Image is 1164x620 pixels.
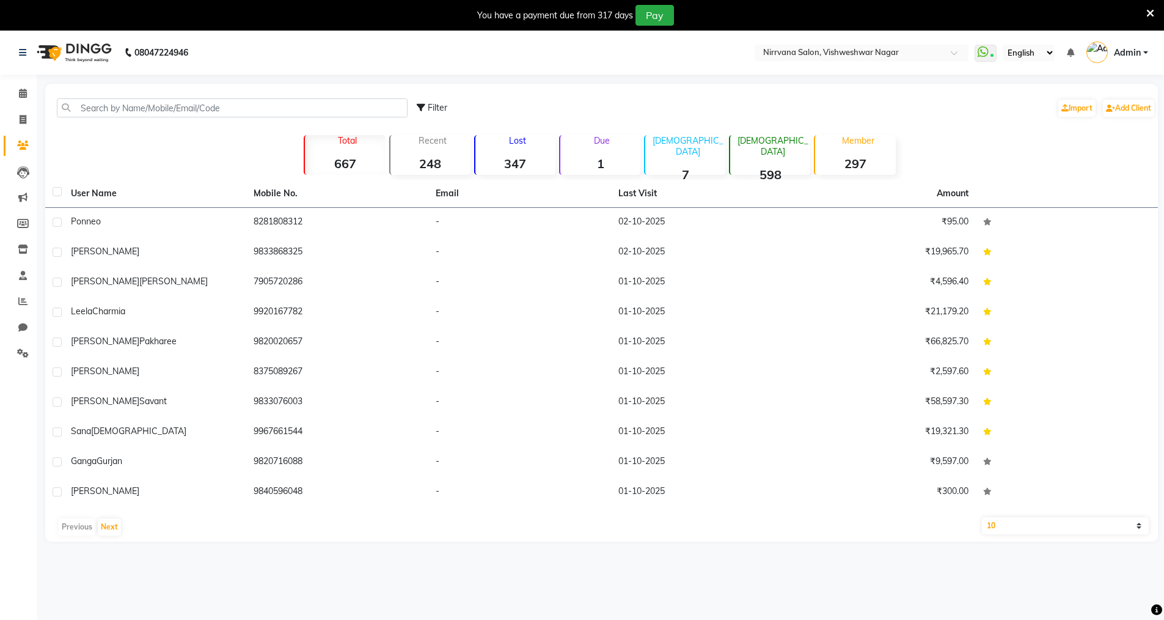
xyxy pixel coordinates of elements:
img: logo [31,35,115,70]
td: 9920167782 [246,298,429,328]
strong: 248 [390,156,470,171]
th: Mobile No. [246,180,429,208]
img: Admin [1086,42,1108,63]
td: ₹21,179.20 [793,298,976,328]
p: [DEMOGRAPHIC_DATA] [735,135,810,157]
span: Charmia [92,306,125,317]
td: - [428,448,611,478]
span: Savant [139,396,167,407]
td: ₹300.00 [793,478,976,507]
strong: 7 [645,167,725,182]
strong: 598 [730,167,810,182]
span: [PERSON_NAME] [71,396,139,407]
span: pakharee [139,336,177,347]
td: ₹9,597.00 [793,448,976,478]
td: 7905720286 [246,268,429,298]
td: 01-10-2025 [611,358,794,388]
span: Filter [428,102,447,113]
span: Ganga [71,456,97,467]
span: Admin [1114,46,1141,59]
span: [PERSON_NAME] [71,336,139,347]
th: User Name [64,180,246,208]
p: Member [820,135,895,146]
span: [PERSON_NAME] [71,485,139,496]
strong: 1 [560,156,640,171]
td: - [428,388,611,418]
b: 08047224946 [134,35,188,70]
td: 01-10-2025 [611,478,794,507]
span: [PERSON_NAME] [139,276,208,287]
td: 02-10-2025 [611,208,794,238]
td: 9967661544 [246,418,429,448]
span: [DEMOGRAPHIC_DATA] [91,426,186,437]
span: Gurjan [97,456,122,467]
td: ₹2,597.60 [793,358,976,388]
td: - [428,418,611,448]
div: You have a payment due from 317 days [477,9,633,22]
span: [PERSON_NAME] [71,366,139,377]
span: [PERSON_NAME] [71,246,139,257]
strong: 347 [475,156,555,171]
td: 8375089267 [246,358,429,388]
td: 01-10-2025 [611,448,794,478]
a: Import [1058,100,1096,117]
th: Last Visit [611,180,794,208]
td: - [428,478,611,507]
p: Recent [395,135,470,146]
strong: 297 [815,156,895,171]
p: Lost [480,135,555,146]
a: Add Client [1103,100,1154,117]
td: ₹19,965.70 [793,238,976,268]
input: Search by Name/Mobile/Email/Code [57,98,408,117]
span: Sana [71,426,91,437]
td: 9820020657 [246,328,429,358]
span: Leela [71,306,92,317]
td: ₹66,825.70 [793,328,976,358]
td: ₹4,596.40 [793,268,976,298]
th: Amount [929,180,976,207]
td: 01-10-2025 [611,418,794,448]
button: Pay [635,5,674,26]
td: - [428,238,611,268]
th: Email [428,180,611,208]
td: - [428,298,611,328]
td: 9840596048 [246,478,429,507]
td: - [428,268,611,298]
td: 01-10-2025 [611,328,794,358]
td: 9833076003 [246,388,429,418]
strong: 667 [305,156,385,171]
td: ₹19,321.30 [793,418,976,448]
p: Total [310,135,385,146]
td: ₹58,597.30 [793,388,976,418]
td: 8281808312 [246,208,429,238]
p: Due [563,135,640,146]
td: 9833868325 [246,238,429,268]
p: [DEMOGRAPHIC_DATA] [650,135,725,157]
td: 9820716088 [246,448,429,478]
td: 01-10-2025 [611,388,794,418]
td: 01-10-2025 [611,298,794,328]
td: - [428,328,611,358]
td: ₹95.00 [793,208,976,238]
td: 02-10-2025 [611,238,794,268]
button: Next [98,519,121,536]
td: - [428,208,611,238]
span: [PERSON_NAME] [71,276,139,287]
span: Ponneo [71,216,101,227]
td: - [428,358,611,388]
td: 01-10-2025 [611,268,794,298]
